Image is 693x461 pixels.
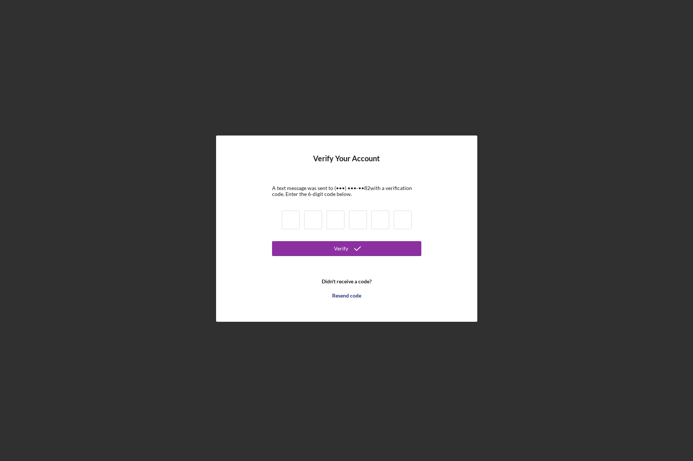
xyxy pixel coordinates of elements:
[272,241,421,256] button: Verify
[272,288,421,303] button: Resend code
[334,241,348,256] div: Verify
[313,154,380,174] h4: Verify Your Account
[332,288,361,303] div: Resend code
[272,185,421,197] div: A text message was sent to (•••) •••-•• 82 with a verification code. Enter the 6-digit code below.
[322,278,372,284] b: Didn't receive a code?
